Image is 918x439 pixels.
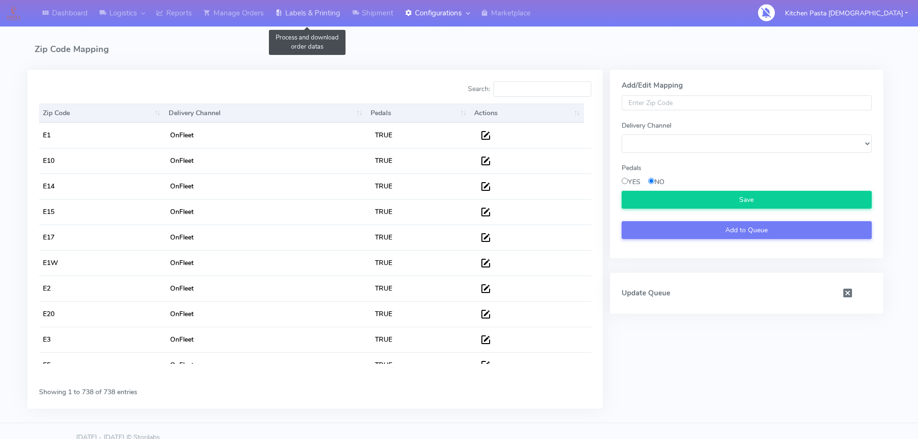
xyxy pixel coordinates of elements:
div: Showing 1 to 738 of 738 entries [39,381,261,397]
th: Delivery Channel: activate to sort column ascending [165,104,367,123]
label: Pedals [622,163,641,173]
button: Save [622,191,872,209]
input: Enter Zip Code [622,95,872,111]
label: YES [622,177,640,187]
th: Pedals: activate to sort column ascending [367,104,471,123]
input: NO [648,178,654,184]
td: E14 [39,173,166,199]
td: TRUE [371,123,477,148]
h4: Zip Code Mapping [35,29,883,70]
label: Search: [468,81,591,97]
td: E2 [39,276,166,301]
td: TRUE [371,352,477,378]
td: OnFleet [166,301,371,327]
input: YES [622,178,628,184]
button: Kitchen Pasta [DEMOGRAPHIC_DATA] [778,3,915,23]
td: OnFleet [166,123,371,148]
h5: Add/Edit Mapping [622,81,872,90]
td: TRUE [371,173,477,199]
td: OnFleet [166,352,371,378]
th: Zip Code: activate to sort column ascending [39,104,165,123]
td: E1W [39,250,166,276]
td: TRUE [371,276,477,301]
input: Search: [493,81,591,97]
label: Delivery Channel [622,120,671,131]
button: Add to Queue [622,221,872,239]
td: OnFleet [166,225,371,250]
td: E17 [39,225,166,250]
td: TRUE [371,148,477,173]
td: TRUE [371,327,477,352]
th: Actions: activate to sort column ascending [470,104,584,123]
td: OnFleet [166,199,371,225]
td: TRUE [371,199,477,225]
td: TRUE [371,250,477,276]
h5: Update Queue [614,289,835,297]
td: OnFleet [166,327,371,352]
td: OnFleet [166,173,371,199]
td: E5 [39,352,166,378]
td: E3 [39,327,166,352]
td: TRUE [371,301,477,327]
td: OnFleet [166,148,371,173]
td: E20 [39,301,166,327]
td: TRUE [371,225,477,250]
td: OnFleet [166,276,371,301]
td: E1 [39,123,166,148]
td: OnFleet [166,250,371,276]
td: E15 [39,199,166,225]
label: NO [648,177,665,187]
td: E10 [39,148,166,173]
